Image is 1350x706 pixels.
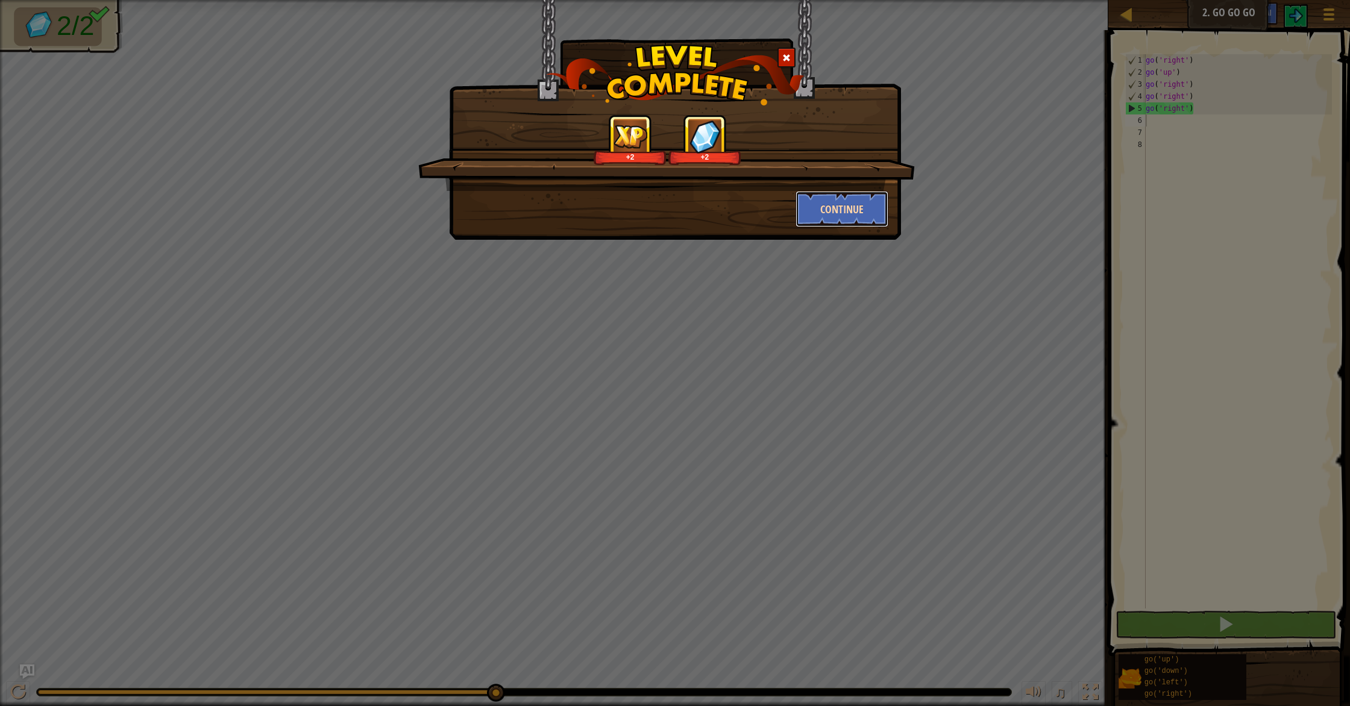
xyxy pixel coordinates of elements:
[689,120,721,153] img: reward_icon_gems.png
[796,191,889,227] button: Continue
[671,152,739,161] div: +2
[596,152,664,161] div: +2
[546,45,805,105] img: level_complete.png
[614,125,647,148] img: reward_icon_xp.png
